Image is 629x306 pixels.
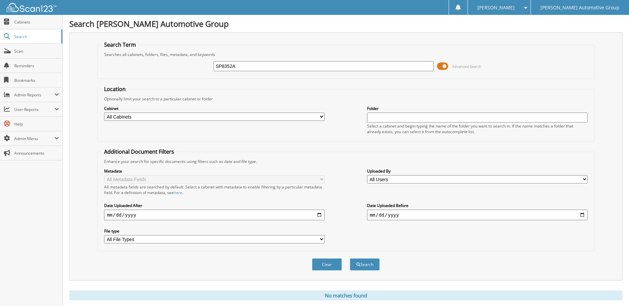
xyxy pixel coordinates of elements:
[104,210,325,220] input: start
[540,6,619,10] span: [PERSON_NAME] Automotive Group
[7,3,56,12] img: scan123-logo-white.svg
[104,228,325,234] label: File type
[101,159,591,164] div: Enhance your search for specific documents using filters such as date and file type.
[14,34,58,39] span: Search
[69,290,622,300] div: No matches found
[174,190,182,195] a: here
[14,150,59,156] span: Announcements
[312,258,342,271] button: Clear
[104,106,325,111] label: Cabinet
[14,63,59,69] span: Reminders
[14,19,59,25] span: Cabinets
[367,210,588,220] input: end
[104,168,325,174] label: Metadata
[367,123,588,134] div: Select a cabinet and begin typing the name of the folder you want to search in. If the name match...
[69,18,622,29] h1: Search [PERSON_NAME] Automotive Group
[477,6,515,10] span: [PERSON_NAME]
[14,92,54,98] span: Admin Reports
[14,107,54,112] span: User Reports
[350,258,380,271] button: Search
[14,136,54,141] span: Admin Menu
[104,184,325,195] div: All metadata fields are searched by default. Select a cabinet with metadata to enable filtering b...
[14,121,59,127] span: Help
[101,52,591,57] div: Searches all cabinets, folders, files, metadata, and keywords
[101,41,139,48] legend: Search Term
[101,96,591,102] div: Optionally limit your search to a particular cabinet or folder
[14,48,59,54] span: Scan
[101,148,177,155] legend: Additional Document Filters
[367,168,588,174] label: Uploaded By
[367,203,588,208] label: Date Uploaded Before
[452,64,481,69] span: Advanced Search
[101,85,129,93] legend: Location
[367,106,588,111] label: Folder
[104,203,325,208] label: Date Uploaded After
[14,77,59,83] span: Bookmarks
